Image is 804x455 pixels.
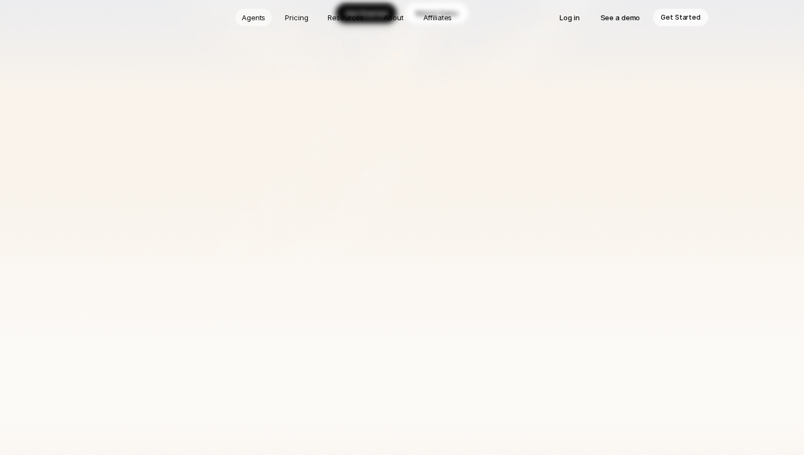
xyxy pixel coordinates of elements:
[417,9,459,26] a: Affiliates
[278,9,314,26] a: Pricing
[423,12,452,23] p: Affiliates
[242,12,265,23] p: Agents
[560,12,579,23] p: Log in
[235,9,272,26] a: Agents
[601,12,640,23] p: See a demo
[328,12,364,23] p: Resources
[383,12,403,23] p: About
[321,9,370,26] a: Resources
[653,9,708,26] a: Get Started
[552,9,587,26] a: Log in
[377,9,410,26] a: About
[285,12,308,23] p: Pricing
[593,9,648,26] a: See a demo
[661,12,701,23] p: Get Started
